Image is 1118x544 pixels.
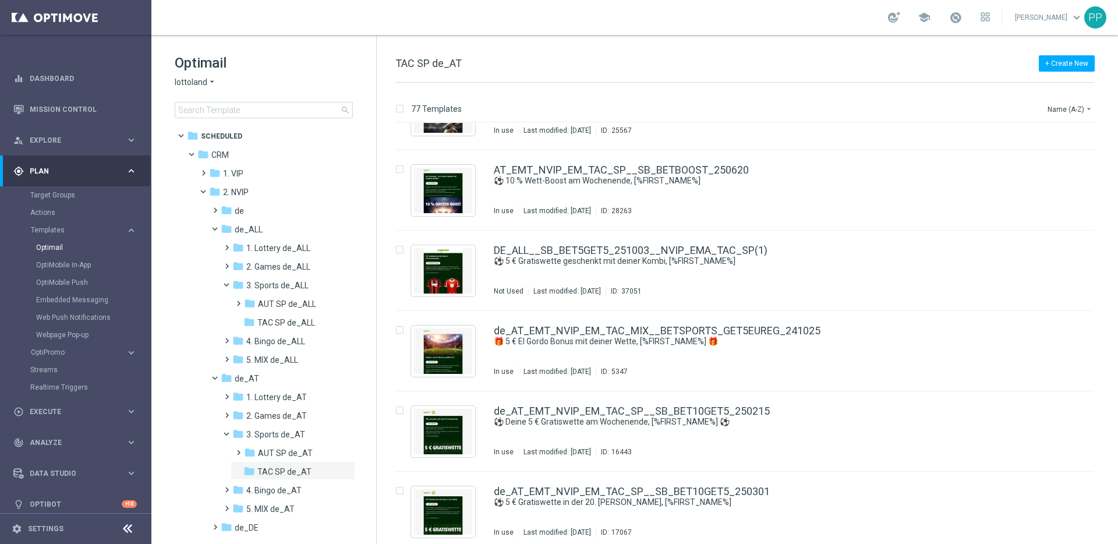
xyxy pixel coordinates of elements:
a: OptiMobile In-App [36,260,121,270]
div: 16443 [611,447,632,457]
span: TAC SP de_AT [257,467,312,477]
i: folder [221,204,232,216]
span: de_ALL [235,224,263,235]
a: Optibot [30,489,122,520]
button: Name (A-Z)arrow_drop_down [1046,102,1095,116]
i: folder [209,167,221,179]
i: keyboard_arrow_right [126,437,137,448]
span: 5. MIX de_AT [246,504,295,514]
i: folder [232,242,244,253]
i: gps_fixed [13,166,24,176]
span: TAC SP de_AT [395,57,462,69]
a: Web Push Notifications [36,313,121,322]
div: ⚽ 5 € Gratiswette geschenkt mit deiner Kombi, [%FIRST_NAME%] [494,256,1045,267]
h1: Optimail [175,54,353,72]
div: Last modified: [DATE] [519,447,596,457]
div: OptiMobile Push [36,274,150,291]
div: Press SPACE to select this row. [384,391,1116,472]
button: equalizer Dashboard [13,74,137,83]
i: lightbulb [13,499,24,510]
div: ID: [596,126,632,135]
a: Actions [30,208,121,217]
div: Data Studio keyboard_arrow_right [13,469,137,478]
div: Not Used [494,287,523,296]
button: gps_fixed Plan keyboard_arrow_right [13,167,137,176]
span: AUT SP de_AT [258,448,313,458]
a: ⚽ Deine 5 € Gratiswette am Wochenende, [%FIRST_NAME%] ⚽ [494,416,1018,428]
div: lightbulb Optibot +10 [13,500,137,509]
div: 28263 [611,206,632,216]
i: keyboard_arrow_right [126,165,137,176]
span: school [918,11,931,24]
i: folder [221,223,232,235]
a: Embedded Messaging [36,295,121,305]
button: Templates keyboard_arrow_right [30,225,137,235]
div: ID: [596,528,632,537]
div: Streams [30,361,150,379]
input: Search Template [175,102,353,118]
p: 77 Templates [411,104,462,114]
div: OptiPromo [31,349,126,356]
a: ⚽ 10 % Wett-Boost am Wochenende, [%FIRST_NAME%] [494,175,1018,186]
a: OptiMobile Push [36,278,121,287]
a: de_AT_EMT_NVIP_EM_TAC_MIX__BETSPORTS_GET5EUREG_241025 [494,326,820,336]
i: folder [232,503,244,514]
div: Optimail [36,239,150,256]
i: folder [232,409,244,421]
span: OptiPromo [31,349,114,356]
span: de_AT [235,373,259,384]
div: Actions [30,204,150,221]
i: arrow_drop_down [1084,104,1094,114]
div: In use [494,528,514,537]
i: folder [232,260,244,272]
div: Data Studio [13,468,126,479]
span: de [235,206,244,216]
div: Analyze [13,437,126,448]
i: folder [244,298,256,309]
span: lottoland [175,77,207,88]
a: Optimail [36,243,121,252]
div: play_circle_outline Execute keyboard_arrow_right [13,407,137,416]
a: DE_ALL__SB_BET5GET5_251003__NVIP_EMA_TAC_SP(1) [494,245,767,256]
a: [PERSON_NAME]keyboard_arrow_down [1014,9,1084,26]
div: 5347 [611,367,628,376]
i: folder [232,484,244,496]
i: keyboard_arrow_right [126,225,137,236]
span: Templates [31,227,114,234]
i: folder [187,130,199,142]
i: folder [244,447,256,458]
div: Explore [13,135,126,146]
div: 🎁 5 € El Gordo Bonus mit deiner Wette, [%FIRST_NAME%] 🎁 [494,336,1045,347]
i: keyboard_arrow_right [126,135,137,146]
div: 25567 [611,126,632,135]
a: ⚽ 5 € Gratiswette in der 20. [PERSON_NAME], [%FIRST_NAME%] [494,497,1018,508]
span: 1. VIP [223,168,243,179]
div: Last modified: [DATE] [519,528,596,537]
div: Realtime Triggers [30,379,150,396]
i: folder [232,279,244,291]
div: OptiMobile In-App [36,256,150,274]
i: settings [12,524,22,534]
div: Templates [30,221,150,344]
div: Mission Control [13,94,137,125]
div: Last modified: [DATE] [529,287,606,296]
div: Optibot [13,489,137,520]
div: Webpage Pop-up [36,326,150,344]
div: track_changes Analyze keyboard_arrow_right [13,438,137,447]
i: arrow_drop_down [207,77,217,88]
div: 17067 [611,528,632,537]
a: AT_EMT_NVIP_EM_TAC_SP__SB_BETBOOST_250620 [494,165,749,175]
i: folder [209,186,221,197]
i: folder [232,354,244,365]
span: 3. Sports de_AT [246,429,305,440]
span: 1. Lottery de_ALL [246,243,310,253]
span: 2. Games de_AT [246,411,307,421]
div: 37051 [621,287,642,296]
a: Webpage Pop-up [36,330,121,340]
a: de_AT_EMT_NVIP_EM_TAC_SP__SB_BET10GET5_250215 [494,406,770,416]
a: 🎁 5 € El Gordo Bonus mit deiner Wette, [%FIRST_NAME%] 🎁 [494,336,1018,347]
a: Mission Control [30,94,137,125]
div: Press SPACE to select this row. [384,231,1116,311]
div: PP [1084,6,1106,29]
div: OptiPromo keyboard_arrow_right [30,348,137,357]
